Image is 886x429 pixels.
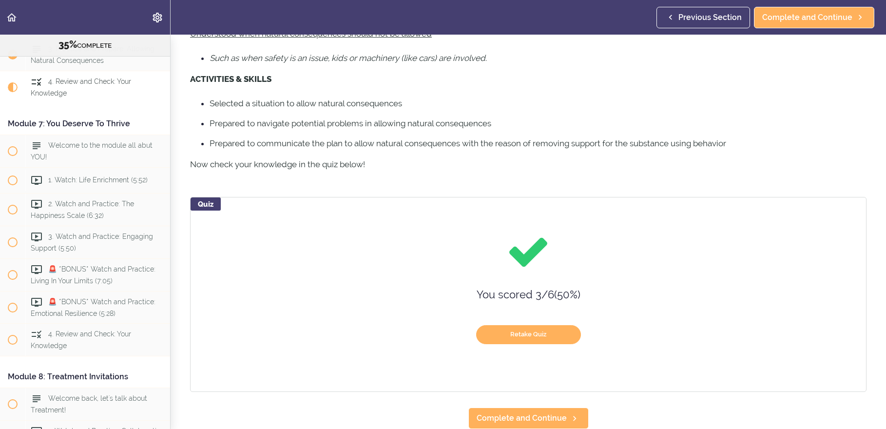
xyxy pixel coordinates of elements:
span: 4. Review and Check: Your Knowledge [31,78,131,97]
span: 3. Watch and Practice: Engaging Support (5:50) [31,233,153,252]
span: Prepared to navigate potential problems in allowing natural consequences [210,118,491,128]
button: Retake Quiz [476,325,581,344]
span: Welcome to the module all abut YOU! [31,141,153,160]
span: Complete and Continue [762,12,852,23]
span: 35% [58,39,77,50]
span: Previous Section [678,12,742,23]
em: Such as when safety is an issue, kids or machinery (like cars) are involved [210,53,485,63]
span: Complete and Continue [477,412,567,424]
span: 4. Review and Check: Your Knowledge [31,331,131,350]
a: Complete and Continue [468,408,589,429]
div: Quiz [191,197,221,211]
span: Selected a situation to allow natural consequences [210,98,402,108]
span: 🚨 *BONUS* Watch and Practice: Emotional Resilience (5:28) [31,298,155,317]
strong: ACTIVITIES & SKILLS [190,74,271,84]
div: You scored 3 / 6 ( 50 %) [411,284,645,306]
svg: Settings Menu [152,12,163,23]
span: 1. Watch: Life Enrichment (5:52) [48,176,148,184]
span: 2. Watch and Practice: The Happiness Scale (6:32) [31,200,134,219]
span: . [485,53,487,63]
span: Prepared to communicate the plan to allow natural consequences with the reason of removing suppor... [210,138,726,148]
svg: Back to course curriculum [6,12,18,23]
div: COMPLETE [12,39,158,51]
span: Now check your knowledge in the quiz below! [190,159,365,169]
span: Welcome back, let's talk about Treatment! [31,395,147,414]
span: 🚨 *BONUS* Watch and Practice: Living In Your Limits (7:05) [31,265,155,284]
a: Complete and Continue [754,7,874,28]
a: Previous Section [656,7,750,28]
